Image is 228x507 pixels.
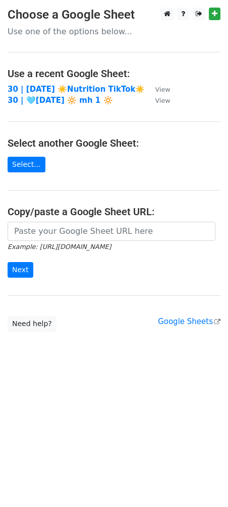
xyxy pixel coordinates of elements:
h4: Use a recent Google Sheet: [8,68,220,80]
a: Google Sheets [158,317,220,326]
h4: Copy/paste a Google Sheet URL: [8,206,220,218]
a: View [145,96,170,105]
h4: Select another Google Sheet: [8,137,220,149]
small: Example: [URL][DOMAIN_NAME] [8,243,111,250]
small: View [155,86,170,93]
p: Use one of the options below... [8,26,220,37]
h3: Choose a Google Sheet [8,8,220,22]
input: Paste your Google Sheet URL here [8,222,215,241]
input: Next [8,262,33,278]
a: 30 | 🩵[DATE] 🔆 mh 1 🔆 [8,96,113,105]
a: 30 | [DATE] ☀️Nutrition TikTok☀️ [8,85,145,94]
a: Select... [8,157,45,172]
a: Need help? [8,316,56,332]
small: View [155,97,170,104]
a: View [145,85,170,94]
